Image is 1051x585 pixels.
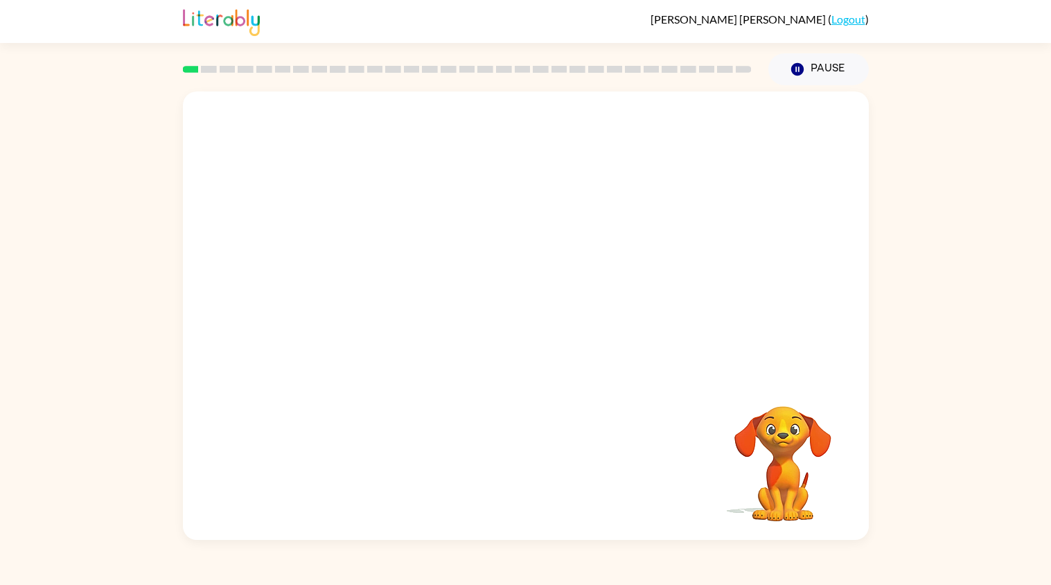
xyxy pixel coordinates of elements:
[183,6,260,36] img: Literably
[714,385,852,523] video: Your browser must support playing .mp4 files to use Literably. Please try using another browser.
[831,12,865,26] a: Logout
[768,53,869,85] button: Pause
[651,12,828,26] span: [PERSON_NAME] [PERSON_NAME]
[651,12,869,26] div: ( )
